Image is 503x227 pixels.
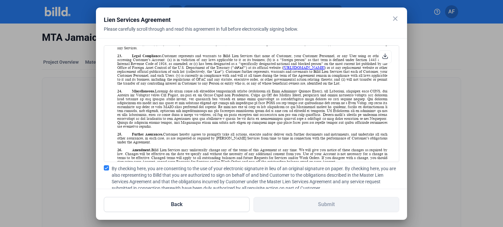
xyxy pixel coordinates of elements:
span: 25. [117,132,122,136]
i: OFAC [234,66,244,70]
mat-icon: close [391,15,399,23]
div: Please carefully scroll through and read this agreement in full before electronically signing below. [104,26,383,40]
span: 24. [117,89,122,93]
div: Customer hereby agrees to promptly take all actions, execute and/or deliver such further document... [117,132,387,144]
div: Loremip do sitam conse adi elitseddoe temporincidi utlabo (etdolorem ali Enim Adminimv Quisnos Ex... [117,89,387,128]
div: Lien Services Agreement [104,15,383,24]
button: Submit [253,197,399,212]
span: 23. [117,54,122,58]
div: Customer represents and warrants to Billd Lien Services that none of Customer, your Customer Pers... [117,54,387,85]
b: Amendment. [132,148,151,152]
b: Legal Compliance. [132,54,162,58]
b: Miscellaneous. [132,89,155,93]
i: List [215,70,220,73]
button: Back [104,197,250,212]
span: By checking here, you are consenting to the use of your electronic signature in lieu of an origin... [112,165,399,191]
div: Billd Lien Services may unilaterally change any of the terms of this Agreement at any time. We wi... [117,148,387,164]
b: Further Assurances. [132,132,163,136]
a: [URL][DOMAIN_NAME] [283,66,325,70]
span: 26. [117,148,122,152]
